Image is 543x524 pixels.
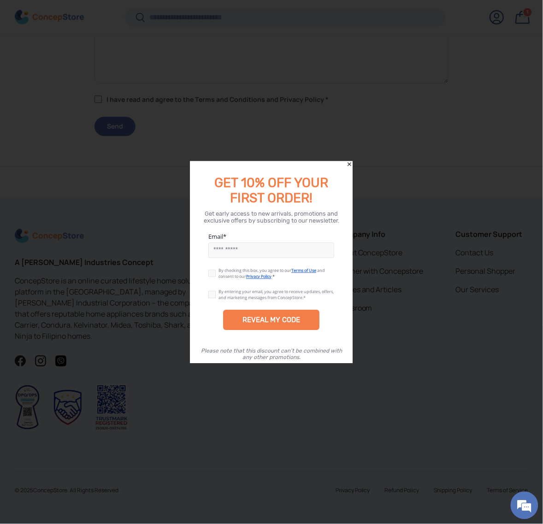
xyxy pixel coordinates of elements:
[53,115,127,210] span: We're online!
[214,175,328,206] span: GET 10% OFF YOUR FIRST ORDER!
[208,232,334,241] label: Email
[223,310,319,330] div: REVEAL MY CODE
[10,51,24,65] div: Navigation go back
[151,5,173,27] div: Minimize live chat window
[201,210,342,224] div: Get early access to new arrivals, promotions and exclusive offers by subscribing to our newsletter.
[62,51,169,65] div: Chat with us now
[199,347,343,360] div: Please note that this discount can’t be combined with any other promotions.
[5,252,176,284] textarea: Type your message and hit 'Enter'
[242,316,300,324] div: REVEAL MY CODE
[347,161,353,167] div: Close
[218,267,291,273] span: By checking this box, you agree to our
[291,267,316,273] a: Terms of Use
[218,288,334,300] div: By entering your email, you agree to receive updates, offers, and marketing messages from ConcepS...
[246,273,271,279] a: Privacy Policy
[218,267,325,279] span: and consent to our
